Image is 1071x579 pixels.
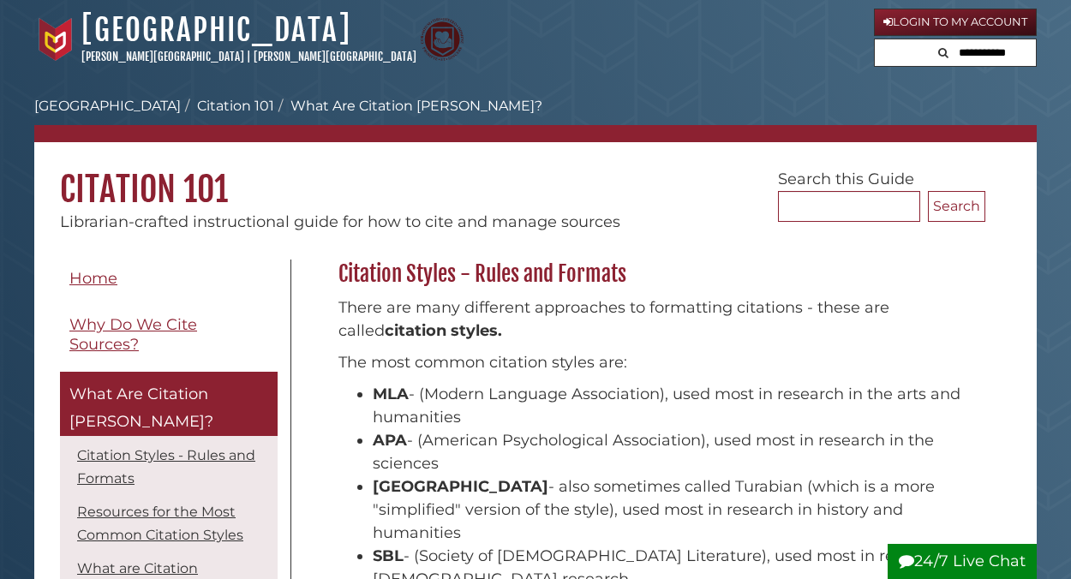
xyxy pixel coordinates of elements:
a: [GEOGRAPHIC_DATA] [34,98,181,114]
li: What Are Citation [PERSON_NAME]? [274,96,542,116]
a: What Are Citation [PERSON_NAME]? [60,372,278,436]
span: Home [69,269,117,288]
li: - also sometimes called Turabian (which is a more "simplified" version of the style), used most i... [373,475,977,545]
p: There are many different approaches to formatting citations - these are called [338,296,977,343]
li: - (American Psychological Association), used most in research in the sciences [373,429,977,475]
img: Calvin University [34,18,77,61]
span: Why Do We Cite Sources? [69,315,197,354]
li: - (Modern Language Association), used most in research in the arts and humanities [373,383,977,429]
h2: Citation Styles - Rules and Formats [330,260,985,288]
span: Librarian-crafted instructional guide for how to cite and manage sources [60,212,620,231]
a: Citation 101 [197,98,274,114]
p: The most common citation styles are: [338,351,977,374]
h1: Citation 101 [34,142,1037,211]
a: Why Do We Cite Sources? [60,306,278,363]
span: What Are Citation [PERSON_NAME]? [69,385,213,431]
a: Citation Styles - Rules and Formats [77,447,255,486]
strong: MLA [373,385,409,403]
button: 24/7 Live Chat [888,544,1037,579]
nav: breadcrumb [34,96,1037,142]
strong: APA [373,431,407,450]
a: Login to My Account [874,9,1037,36]
i: Search [938,47,948,58]
span: | [247,50,251,63]
a: [PERSON_NAME][GEOGRAPHIC_DATA] [81,50,244,63]
strong: [GEOGRAPHIC_DATA] [373,477,548,496]
button: Search [928,191,985,222]
a: [PERSON_NAME][GEOGRAPHIC_DATA] [254,50,416,63]
strong: citation styles. [385,321,502,340]
img: Calvin Theological Seminary [421,18,464,61]
a: Resources for the Most Common Citation Styles [77,504,243,543]
button: Search [933,39,954,63]
a: Home [60,260,278,298]
strong: SBL [373,546,404,565]
a: [GEOGRAPHIC_DATA] [81,11,351,49]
